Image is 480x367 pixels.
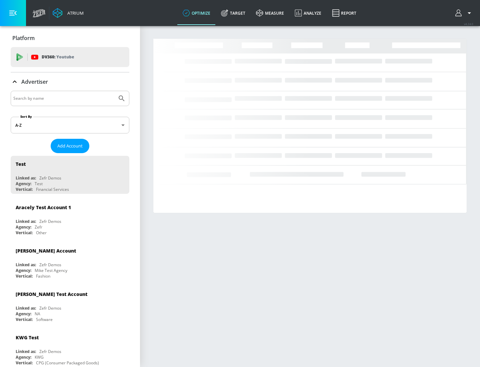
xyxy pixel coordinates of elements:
div: Linked as: [16,262,36,268]
div: NA [35,311,40,317]
div: [PERSON_NAME] Account [16,248,76,254]
div: [PERSON_NAME] AccountLinked as:Zefr DemosAgency:Mike Test AgencyVertical:Fashion [11,243,129,281]
div: [PERSON_NAME] Test AccountLinked as:Zefr DemosAgency:NAVertical:Software [11,286,129,324]
a: Atrium [53,8,84,18]
div: Test [16,161,26,167]
div: Zefr [35,224,42,230]
div: CPG (Consumer Packaged Goods) [36,360,99,366]
div: Agency: [16,181,31,187]
div: Zefr Demos [39,305,61,311]
button: Add Account [51,139,89,153]
div: Agency: [16,311,31,317]
div: Linked as: [16,305,36,311]
div: Other [36,230,47,236]
span: v 4.24.0 [464,22,473,26]
div: Aracely Test Account 1Linked as:Zefr DemosAgency:ZefrVertical:Other [11,199,129,237]
div: Zefr Demos [39,262,61,268]
div: Financial Services [36,187,69,192]
div: Agency: [16,354,31,360]
div: Linked as: [16,175,36,181]
div: Vertical: [16,317,33,322]
div: Zefr Demos [39,219,61,224]
p: Youtube [56,53,74,60]
div: Advertiser [11,72,129,91]
div: DV360: Youtube [11,47,129,67]
p: Advertiser [21,78,48,85]
div: Software [36,317,53,322]
a: Report [327,1,362,25]
div: KWG Test [16,334,39,341]
div: Vertical: [16,360,33,366]
div: Zefr Demos [39,349,61,354]
div: Linked as: [16,349,36,354]
div: Vertical: [16,187,33,192]
input: Search by name [13,94,114,103]
div: Aracely Test Account 1 [16,204,71,211]
a: measure [251,1,289,25]
a: Target [216,1,251,25]
div: Atrium [65,10,84,16]
div: Test [35,181,43,187]
div: Vertical: [16,273,33,279]
div: TestLinked as:Zefr DemosAgency:TestVertical:Financial Services [11,156,129,194]
div: Mike Test Agency [35,268,67,273]
p: DV360: [42,53,74,61]
a: Analyze [289,1,327,25]
p: Platform [12,34,35,42]
div: KWG [35,354,44,360]
div: Zefr Demos [39,175,61,181]
span: Add Account [57,142,83,150]
div: Vertical: [16,230,33,236]
div: Fashion [36,273,50,279]
div: Agency: [16,268,31,273]
div: Linked as: [16,219,36,224]
div: Agency: [16,224,31,230]
div: Platform [11,29,129,47]
div: A-Z [11,117,129,133]
div: [PERSON_NAME] Test Account [16,291,87,297]
a: optimize [177,1,216,25]
label: Sort By [19,114,33,119]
